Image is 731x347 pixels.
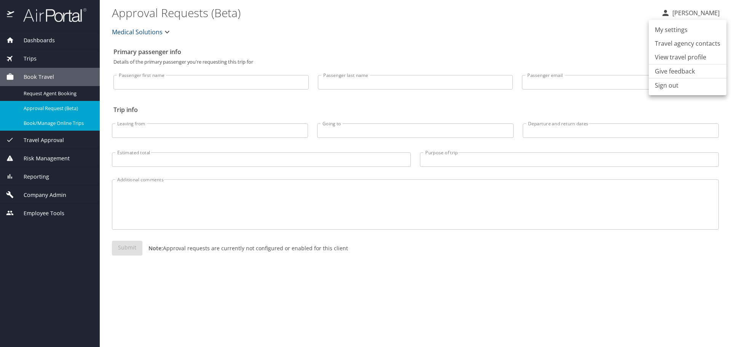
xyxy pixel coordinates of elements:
[649,23,726,37] a: My settings
[649,50,726,64] a: View travel profile
[649,37,726,50] a: Travel agency contacts
[655,67,695,76] a: Give feedback
[649,78,726,92] li: Sign out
